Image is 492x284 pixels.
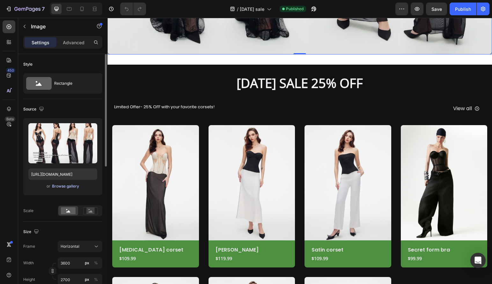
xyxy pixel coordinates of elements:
[107,237,125,245] div: $119.99
[346,86,364,96] div: View all
[23,244,35,249] label: Frame
[23,61,33,67] div: Style
[203,237,221,245] div: $109.99
[3,3,48,15] button: 7
[23,208,33,214] div: Scale
[300,237,315,245] div: $99.99
[47,182,50,190] span: or
[52,183,79,189] div: Browse gallery
[450,3,476,15] button: Publish
[23,228,40,236] div: Size
[94,260,98,266] div: %
[23,105,45,114] div: Source
[23,277,35,282] label: Height
[11,228,85,237] h2: [MEDICAL_DATA] corset
[92,276,100,283] button: px
[470,253,486,268] div: Open Intercom Messenger
[5,107,92,223] a: Muse corset
[6,68,15,73] div: 450
[431,6,442,12] span: Save
[240,6,264,12] span: [DATE] sale
[92,259,100,267] button: px
[61,244,79,249] span: Horizontal
[28,123,97,163] img: preview-image
[107,228,181,237] h2: [PERSON_NAME]
[338,84,380,98] a: View all
[5,117,15,122] div: Beta
[85,277,89,282] div: px
[107,18,492,284] iframe: Design area
[197,107,284,223] a: Satin corset
[203,228,277,237] h2: Satin corset
[23,260,34,266] label: Width
[300,228,374,237] h2: Secret form bra
[58,257,102,269] input: px%
[31,23,85,30] p: Image
[63,39,84,46] p: Advanced
[286,6,304,12] span: Published
[101,107,188,223] a: Eva corset
[28,168,97,180] input: https://example.com/image.jpg
[58,241,102,252] button: Horizontal
[11,237,29,245] div: $109.99
[85,260,89,266] div: px
[83,276,91,283] button: %
[455,6,471,12] div: Publish
[83,259,91,267] button: %
[42,5,45,13] p: 7
[237,6,239,12] span: /
[54,76,93,91] div: Rectangle
[32,39,49,46] p: Settings
[293,107,380,223] a: Secret form bra
[120,3,146,15] div: Undo/Redo
[426,3,447,15] button: Save
[94,277,98,282] div: %
[52,183,79,189] button: Browse gallery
